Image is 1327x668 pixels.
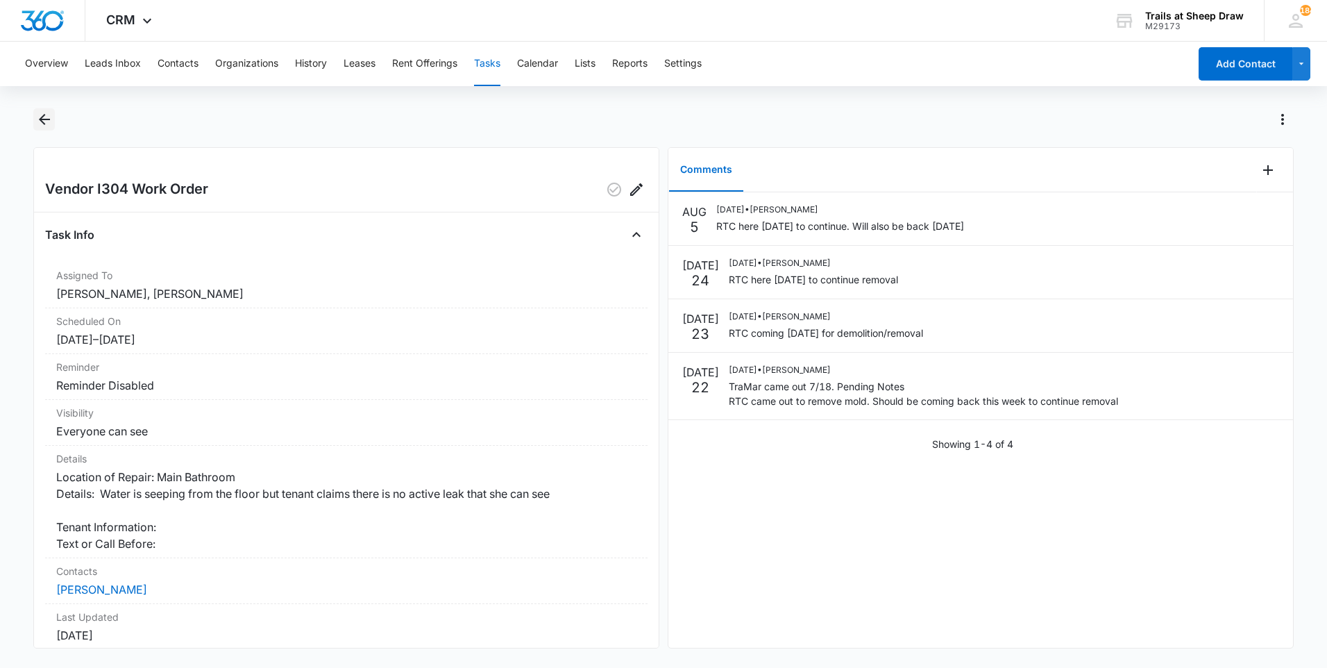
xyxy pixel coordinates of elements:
[729,272,898,287] p: RTC here [DATE] to continue removal
[612,42,648,86] button: Reports
[45,226,94,243] h4: Task Info
[664,42,702,86] button: Settings
[682,203,707,220] p: AUG
[25,42,68,86] button: Overview
[56,627,636,644] dd: [DATE]
[45,178,208,201] h2: Vendor I304 Work Order
[1257,159,1279,181] button: Add Comment
[56,406,636,420] dt: Visibility
[474,42,500,86] button: Tasks
[295,42,327,86] button: History
[56,610,636,624] dt: Last Updated
[625,178,648,201] button: Edit
[729,310,923,323] p: [DATE] • [PERSON_NAME]
[56,469,636,552] dd: Location of Repair: Main Bathroom Details: Water is seeping from the floor but tenant claims ther...
[45,308,648,354] div: Scheduled On[DATE]–[DATE]
[56,331,636,348] dd: [DATE] – [DATE]
[1145,22,1244,31] div: account id
[45,262,648,308] div: Assigned To[PERSON_NAME], [PERSON_NAME]
[682,257,719,274] p: [DATE]
[625,224,648,246] button: Close
[729,364,1118,376] p: [DATE] • [PERSON_NAME]
[158,42,198,86] button: Contacts
[344,42,375,86] button: Leases
[729,257,898,269] p: [DATE] • [PERSON_NAME]
[45,446,648,558] div: DetailsLocation of Repair: Main Bathroom Details: Water is seeping from the floor but tenant clai...
[56,377,636,394] dd: Reminder Disabled
[45,558,648,604] div: Contacts[PERSON_NAME]
[729,326,923,340] p: RTC coming [DATE] for demolition/removal
[45,604,648,650] div: Last Updated[DATE]
[56,451,636,466] dt: Details
[691,327,709,341] p: 23
[85,42,141,86] button: Leads Inbox
[691,274,709,287] p: 24
[56,268,636,283] dt: Assigned To
[1271,108,1294,131] button: Actions
[215,42,278,86] button: Organizations
[56,360,636,374] dt: Reminder
[716,203,964,216] p: [DATE] • [PERSON_NAME]
[690,220,699,234] p: 5
[1300,5,1311,16] span: 184
[669,149,743,192] button: Comments
[33,108,55,131] button: Back
[716,219,964,233] p: RTC here [DATE] to continue. Will also be back [DATE]
[1300,5,1311,16] div: notifications count
[45,400,648,446] div: VisibilityEveryone can see
[691,381,709,394] p: 22
[575,42,595,86] button: Lists
[729,379,1118,408] p: TraMar came out 7/18. Pending Notes RTC came out to remove mold. Should be coming back this week ...
[45,354,648,400] div: ReminderReminder Disabled
[56,583,147,596] a: [PERSON_NAME]
[56,423,636,440] dd: Everyone can see
[392,42,457,86] button: Rent Offerings
[106,12,135,27] span: CRM
[56,285,636,302] dd: [PERSON_NAME], [PERSON_NAME]
[682,364,719,381] p: [DATE]
[517,42,558,86] button: Calendar
[1145,10,1244,22] div: account name
[932,437,1013,451] p: Showing 1-4 of 4
[56,314,636,328] dt: Scheduled On
[682,310,719,327] p: [DATE]
[1199,47,1292,81] button: Add Contact
[56,564,636,578] dt: Contacts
